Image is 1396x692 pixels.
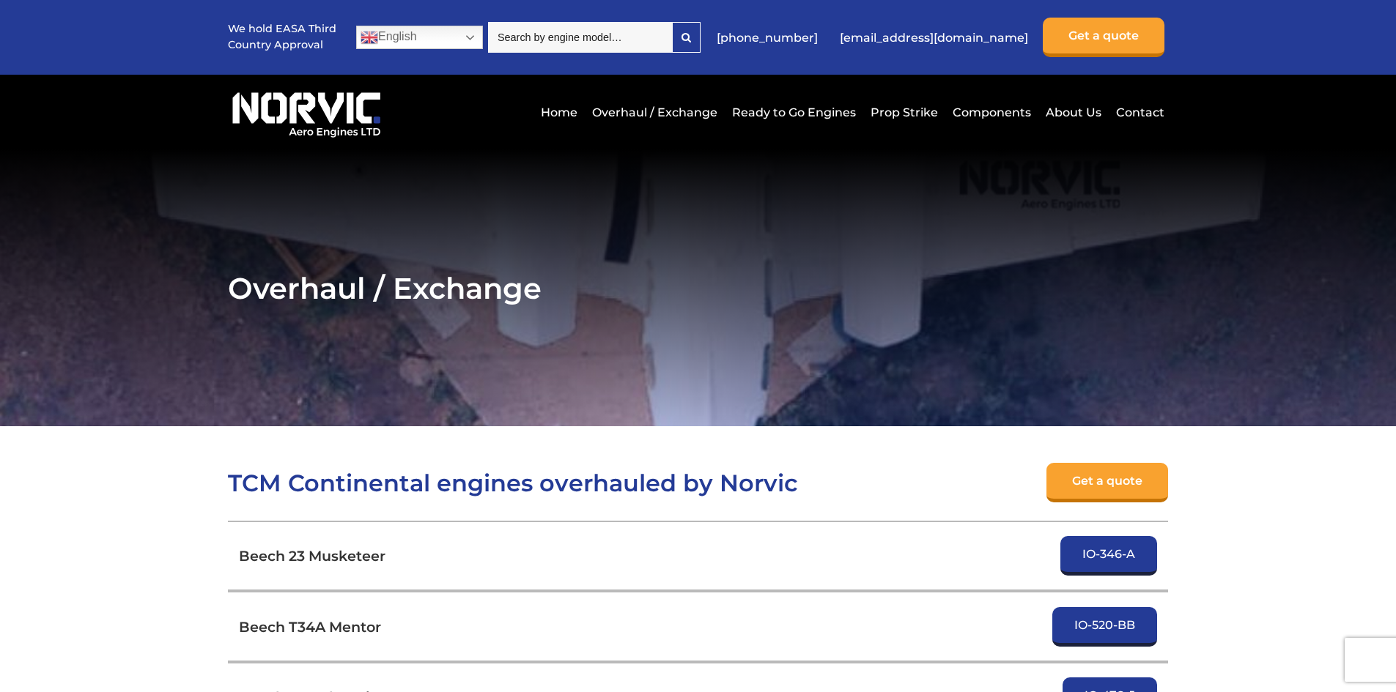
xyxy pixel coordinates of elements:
[239,547,385,565] h3: Beech 23 Musketeer
[228,270,1168,306] h1: Overhaul / Exchange
[949,94,1035,130] a: Components
[1112,94,1164,130] a: Contact
[361,29,378,46] img: en
[867,94,942,130] a: Prop Strike
[588,94,721,130] a: Overhaul / Exchange
[356,26,483,49] a: English
[832,20,1035,56] a: [EMAIL_ADDRESS][DOMAIN_NAME]
[728,94,860,130] a: Ready to Go Engines
[239,618,381,636] h3: Beech T34A Mentor
[1060,536,1157,576] a: IO-346-A
[709,20,825,56] a: [PHONE_NUMBER]
[1042,94,1105,130] a: About Us
[228,463,1002,502] h2: TCM Continental engines overhauled by Norvic
[1043,18,1164,57] a: Get a quote
[537,94,581,130] a: Home
[228,86,385,138] img: Norvic Aero Engines logo
[228,21,338,53] p: We hold EASA Third Country Approval
[488,22,672,53] input: Search by engine model…
[1052,607,1157,647] a: IO-520-BB
[1046,463,1168,502] a: Get a quote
